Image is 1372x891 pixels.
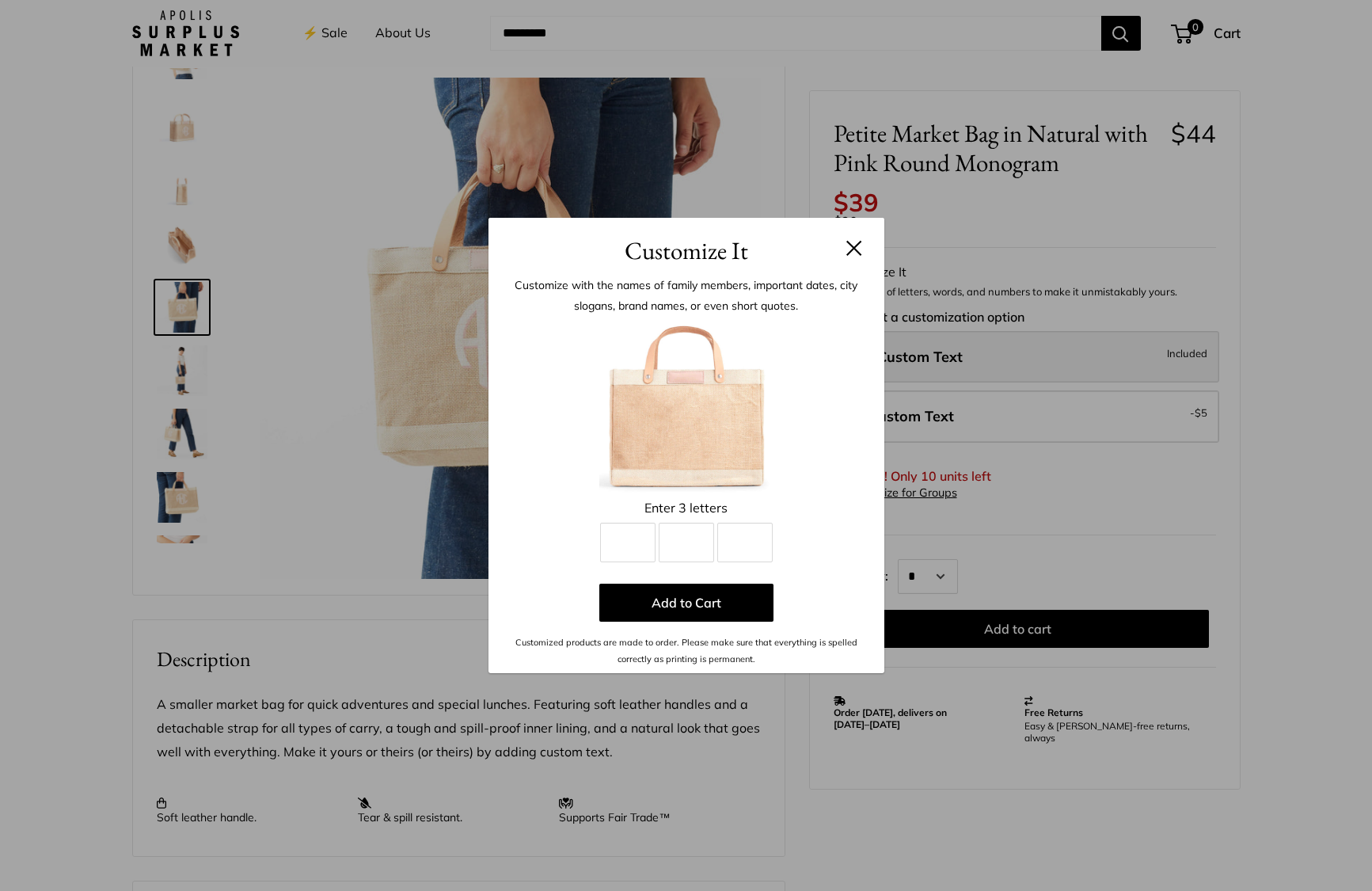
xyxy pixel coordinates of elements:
button: Add to Cart [599,584,773,622]
p: Customize with the names of family members, important dates, city slogans, brand names, or even s... [512,275,861,316]
h3: Customize It [512,232,861,269]
img: Petite_Pink_Round_Monogram_Customizer.001.jpeg [599,320,773,494]
div: Enter 3 letters [512,497,861,520]
p: Customized products are made to order. Please make sure that everything is spelled correctly as p... [512,634,861,667]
